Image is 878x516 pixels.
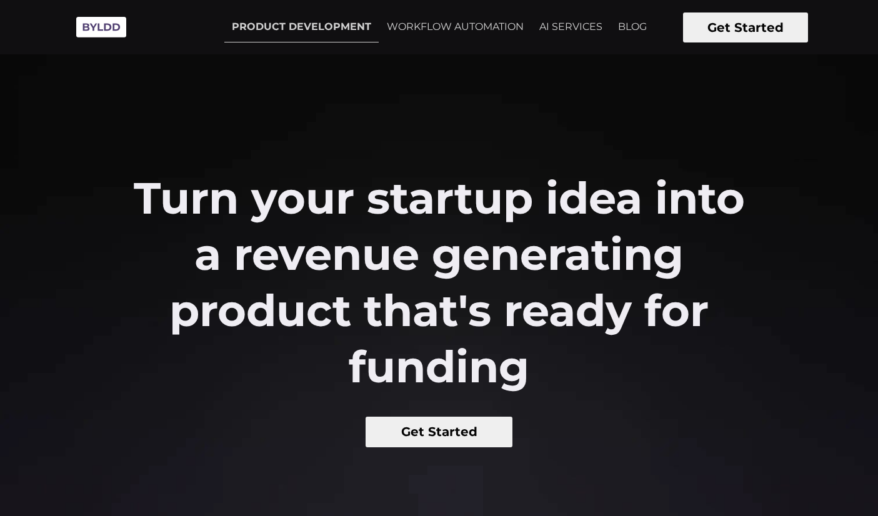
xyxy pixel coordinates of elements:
[70,10,132,44] img: Byldd - Product Development Company
[379,11,531,42] a: WORKFLOW AUTOMATION
[532,11,610,42] a: AI SERVICES
[224,11,379,43] a: PRODUCT DEVELOPMENT
[683,12,808,42] button: Get Started
[132,170,747,395] h2: Turn your startup idea into a revenue generating product that's ready for funding
[611,11,654,42] a: BLOG
[366,417,512,447] button: Get Started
